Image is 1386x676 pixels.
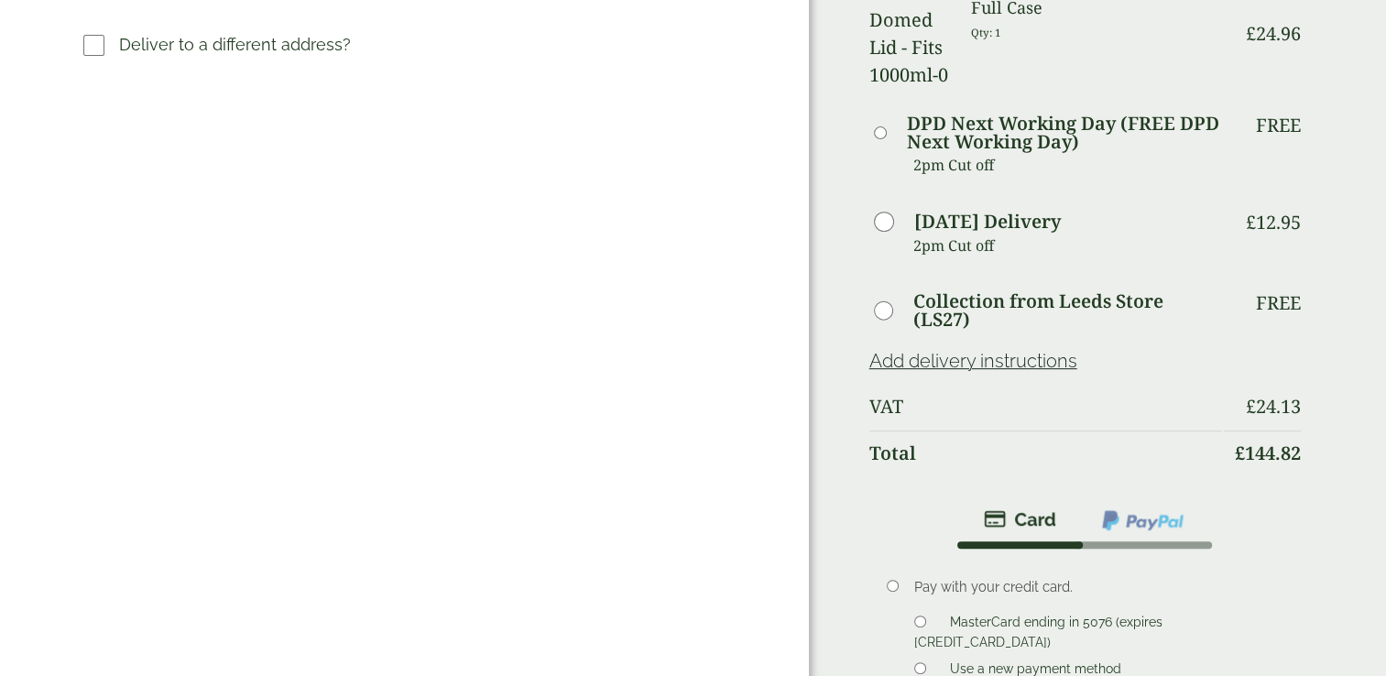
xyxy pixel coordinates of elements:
[1246,394,1301,419] bdi: 24.13
[1256,292,1301,314] p: Free
[119,32,351,57] p: Deliver to a different address?
[971,26,1001,39] small: Qty: 1
[914,577,1274,597] p: Pay with your credit card.
[1246,21,1301,46] bdi: 24.96
[869,431,1223,475] th: Total
[1246,210,1301,234] bdi: 12.95
[869,385,1223,429] th: VAT
[914,615,1162,655] label: MasterCard ending in 5076 (expires [CREDIT_CARD_DATA])
[1246,210,1256,234] span: £
[1235,441,1245,465] span: £
[1256,114,1301,136] p: Free
[984,508,1056,530] img: stripe.png
[1246,21,1256,46] span: £
[913,232,1223,259] p: 2pm Cut off
[907,114,1223,151] label: DPD Next Working Day (FREE DPD Next Working Day)
[914,213,1061,231] label: [DATE] Delivery
[913,151,1223,179] p: 2pm Cut off
[913,292,1222,329] label: Collection from Leeds Store (LS27)
[1235,441,1301,465] bdi: 144.82
[1246,394,1256,419] span: £
[869,350,1077,372] a: Add delivery instructions
[1100,508,1185,532] img: ppcp-gateway.png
